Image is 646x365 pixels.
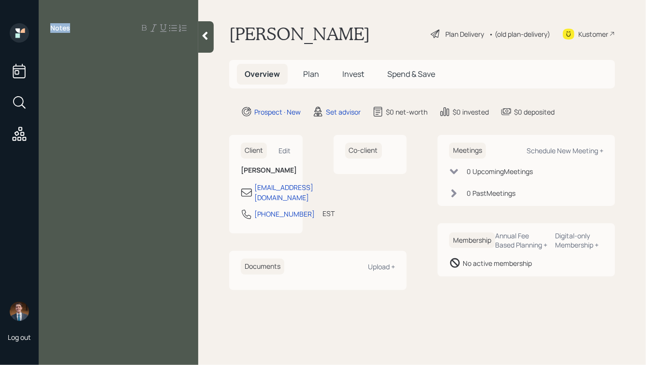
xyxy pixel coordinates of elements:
span: Plan [303,69,319,79]
span: Overview [245,69,280,79]
div: [EMAIL_ADDRESS][DOMAIN_NAME] [254,182,313,203]
div: $0 deposited [514,107,555,117]
div: Schedule New Meeting + [527,146,603,155]
span: Spend & Save [387,69,435,79]
div: $0 invested [453,107,489,117]
div: 0 Upcoming Meeting s [467,166,533,176]
h6: Co-client [345,143,382,159]
div: Upload + [368,262,395,271]
div: EST [323,208,335,219]
div: $0 net-worth [386,107,427,117]
div: Log out [8,333,31,342]
h1: [PERSON_NAME] [229,23,370,44]
label: Notes [50,23,70,33]
div: 0 Past Meeting s [467,188,515,198]
div: No active membership [463,258,532,268]
span: Invest [342,69,364,79]
div: Prospect · New [254,107,301,117]
div: Edit [279,146,291,155]
h6: [PERSON_NAME] [241,166,291,175]
div: Digital-only Membership + [556,231,603,249]
div: • (old plan-delivery) [489,29,550,39]
h6: Meetings [449,143,486,159]
div: Kustomer [578,29,608,39]
div: Annual Fee Based Planning + [495,231,548,249]
h6: Client [241,143,267,159]
img: hunter_neumayer.jpg [10,302,29,321]
h6: Documents [241,259,284,275]
h6: Membership [449,233,495,248]
div: [PHONE_NUMBER] [254,209,315,219]
div: Plan Delivery [445,29,484,39]
div: Set advisor [326,107,361,117]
